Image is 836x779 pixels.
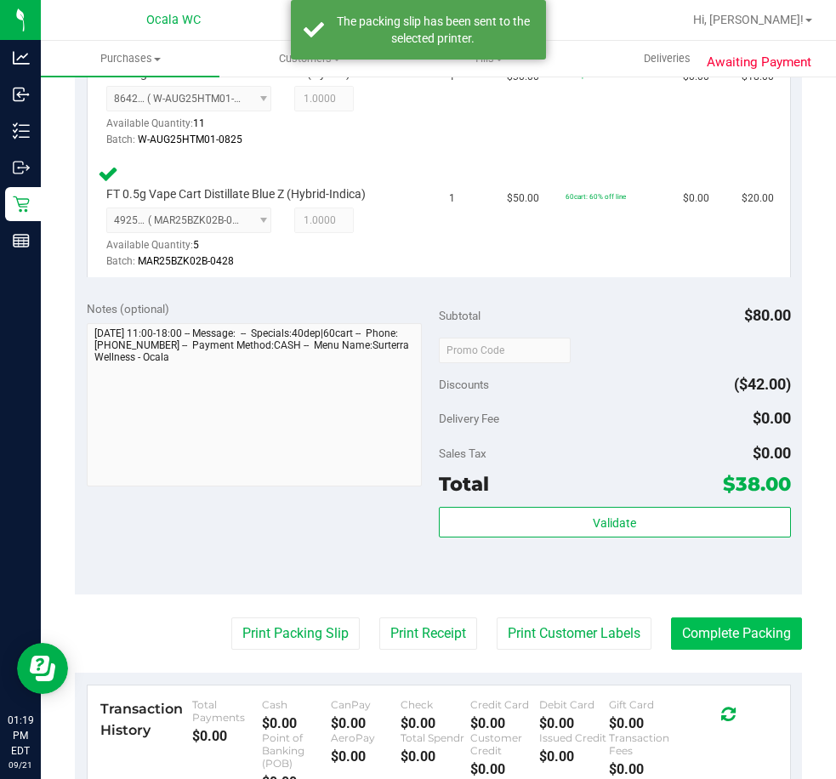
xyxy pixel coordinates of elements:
[138,255,234,267] span: MAR25BZK02B-0428
[744,306,791,324] span: $80.00
[333,13,533,47] div: The packing slip has been sent to the selected printer.
[693,13,804,26] span: Hi, [PERSON_NAME]!
[671,617,802,650] button: Complete Packing
[753,409,791,427] span: $0.00
[539,698,609,711] div: Debit Card
[106,186,366,202] span: FT 0.5g Vape Cart Distillate Blue Z (Hybrid-Indica)
[401,748,470,765] div: $0.00
[734,375,791,393] span: ($42.00)
[439,369,489,400] span: Discounts
[439,472,489,496] span: Total
[566,192,626,201] span: 60cart: 60% off line
[439,338,571,363] input: Promo Code
[41,41,219,77] a: Purchases
[331,715,401,731] div: $0.00
[8,759,33,771] p: 09/21
[331,698,401,711] div: CanPay
[193,117,205,129] span: 11
[220,51,397,66] span: Customers
[439,446,486,460] span: Sales Tax
[262,715,332,731] div: $0.00
[379,617,477,650] button: Print Receipt
[13,86,30,103] inline-svg: Inbound
[262,731,332,770] div: Point of Banking (POB)
[146,13,201,27] span: Ocala WC
[106,255,135,267] span: Batch:
[106,134,135,145] span: Batch:
[470,698,540,711] div: Credit Card
[331,731,401,744] div: AeroPay
[539,731,609,744] div: Issued Credit
[8,713,33,759] p: 01:19 PM EDT
[507,190,539,207] span: $50.00
[401,715,470,731] div: $0.00
[449,190,455,207] span: 1
[231,617,360,650] button: Print Packing Slip
[106,111,280,145] div: Available Quantity:
[439,507,791,537] button: Validate
[609,731,679,757] div: Transaction Fees
[470,715,540,731] div: $0.00
[707,53,811,72] span: Awaiting Payment
[683,190,709,207] span: $0.00
[193,239,199,251] span: 5
[621,51,714,66] span: Deliveries
[609,761,679,777] div: $0.00
[262,698,332,711] div: Cash
[192,728,262,744] div: $0.00
[13,159,30,176] inline-svg: Outbound
[401,731,470,744] div: Total Spendr
[106,233,280,266] div: Available Quantity:
[87,302,169,316] span: Notes (optional)
[742,190,774,207] span: $20.00
[439,412,499,425] span: Delivery Fee
[753,444,791,462] span: $0.00
[401,698,470,711] div: Check
[41,51,219,66] span: Purchases
[539,715,609,731] div: $0.00
[13,122,30,139] inline-svg: Inventory
[138,134,242,145] span: W-AUG25HTM01-0825
[219,41,398,77] a: Customers
[439,309,481,322] span: Subtotal
[470,761,540,777] div: $0.00
[723,472,791,496] span: $38.00
[609,698,679,711] div: Gift Card
[609,715,679,731] div: $0.00
[17,643,68,694] iframe: Resource center
[13,232,30,249] inline-svg: Reports
[192,698,262,724] div: Total Payments
[577,41,756,77] a: Deliveries
[497,617,651,650] button: Print Customer Labels
[331,748,401,765] div: $0.00
[470,731,540,757] div: Customer Credit
[13,49,30,66] inline-svg: Analytics
[539,748,609,765] div: $0.00
[593,516,636,530] span: Validate
[13,196,30,213] inline-svg: Retail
